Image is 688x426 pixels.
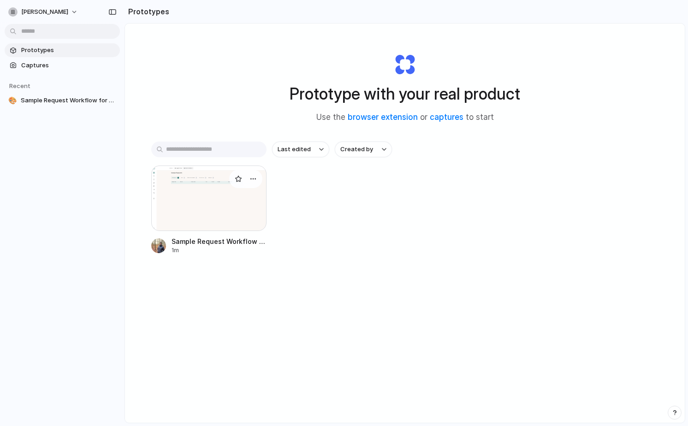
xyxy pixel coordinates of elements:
button: [PERSON_NAME] [5,5,83,19]
span: Sample Request Workflow for Delogue PLM [21,96,116,105]
span: Prototypes [21,46,116,55]
a: browser extension [348,112,418,122]
div: 1m [172,246,267,254]
a: 🎨Sample Request Workflow for Delogue PLM [5,94,120,107]
h2: Prototypes [125,6,169,17]
span: Use the or to start [316,112,494,124]
span: Recent [9,82,30,89]
a: Sample Request Workflow for Delogue PLMSample Request Workflow for Delogue PLM1m [151,166,267,254]
button: Last edited [272,142,329,157]
span: [PERSON_NAME] [21,7,68,17]
span: Created by [340,145,373,154]
span: Last edited [278,145,311,154]
a: Captures [5,59,120,72]
div: 🎨 [8,96,17,105]
span: Sample Request Workflow for Delogue PLM [172,237,267,246]
h1: Prototype with your real product [290,82,520,106]
button: Created by [335,142,392,157]
a: captures [430,112,463,122]
a: Prototypes [5,43,120,57]
span: Captures [21,61,116,70]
